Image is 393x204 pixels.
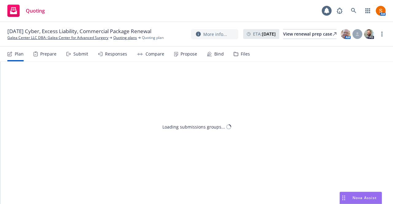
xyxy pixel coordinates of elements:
[162,124,225,130] div: Loading submissions groups...
[7,35,108,40] a: Galea Center LLC DBA: Galea Center for Advanced Surgery
[203,31,227,37] span: More info...
[348,5,360,17] a: Search
[181,52,197,56] div: Propose
[340,192,382,204] button: Nova Assist
[253,31,276,37] span: ETA :
[113,35,137,40] a: Quoting plans
[7,28,151,35] span: [DATE] Cyber, Excess Liability, Commercial Package Renewal
[378,30,386,38] a: more
[146,52,164,56] div: Compare
[26,8,45,13] span: Quoting
[142,35,164,40] span: Quoting plan
[5,2,47,19] a: Quoting
[340,192,348,204] div: Drag to move
[262,31,276,37] strong: [DATE]
[241,52,250,56] div: Files
[376,6,386,16] img: photo
[15,52,24,56] div: Plan
[283,29,337,39] a: View renewal prep case
[191,29,238,39] button: More info...
[362,5,374,17] a: Switch app
[214,52,224,56] div: Bind
[73,52,88,56] div: Submit
[341,29,351,39] img: photo
[40,52,56,56] div: Prepare
[105,52,127,56] div: Responses
[364,29,374,39] img: photo
[333,5,346,17] a: Report a Bug
[352,195,377,200] span: Nova Assist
